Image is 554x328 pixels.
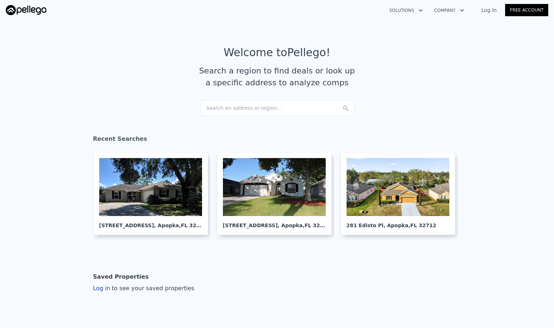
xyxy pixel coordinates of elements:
[224,46,330,59] div: Welcome to Pellego !
[303,223,330,228] span: , FL 32712
[93,152,214,235] a: [STREET_ADDRESS], Apopka,FL 32712
[93,129,461,152] div: Recent Searches
[197,65,358,89] div: Search a region to find deals or look up a specific address to analyze comps
[429,4,470,17] button: Company
[99,216,202,229] div: [STREET_ADDRESS] , Apopka
[505,4,548,16] a: Free Account
[200,100,354,116] div: Search an address or region...
[347,216,449,229] div: 281 Edisto Pl , Apopka
[93,284,194,293] div: Log in
[473,6,505,14] a: Log In
[179,223,207,228] span: , FL 32712
[217,152,338,235] a: [STREET_ADDRESS], Apopka,FL 32712
[340,152,461,235] a: 281 Edisto Pl, Apopka,FL 32712
[93,270,149,284] div: Saved Properties
[110,285,194,292] span: to see your saved properties
[223,216,326,229] div: [STREET_ADDRESS] , Apopka
[6,5,46,15] img: Pellego
[384,4,429,17] button: Solutions
[408,223,436,228] span: , FL 32712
